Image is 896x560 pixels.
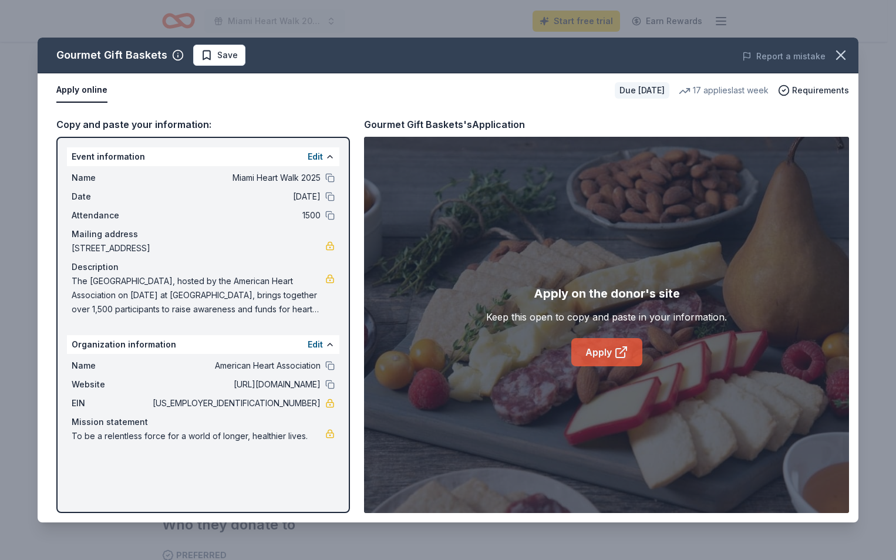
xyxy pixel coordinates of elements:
div: Organization information [67,335,339,354]
button: Report a mistake [742,49,826,63]
span: Requirements [792,83,849,97]
div: Apply on the donor's site [534,284,680,303]
span: American Heart Association [150,359,321,373]
div: Event information [67,147,339,166]
span: Miami Heart Walk 2025 [150,171,321,185]
span: Name [72,171,150,185]
span: Name [72,359,150,373]
span: [STREET_ADDRESS] [72,241,325,255]
button: Edit [308,150,323,164]
span: Website [72,377,150,392]
button: Requirements [778,83,849,97]
span: EIN [72,396,150,410]
span: [DATE] [150,190,321,204]
div: Description [72,260,335,274]
span: Save [217,48,238,62]
div: Mission statement [72,415,335,429]
span: [URL][DOMAIN_NAME] [150,377,321,392]
div: Due [DATE] [615,82,669,99]
span: The [GEOGRAPHIC_DATA], hosted by the American Heart Association on [DATE] at [GEOGRAPHIC_DATA], b... [72,274,325,316]
span: 1500 [150,208,321,222]
div: Gourmet Gift Baskets [56,46,167,65]
span: Attendance [72,208,150,222]
span: To be a relentless force for a world of longer, healthier lives. [72,429,325,443]
button: Save [193,45,245,66]
button: Apply online [56,78,107,103]
div: Gourmet Gift Baskets's Application [364,117,525,132]
div: Copy and paste your information: [56,117,350,132]
div: Mailing address [72,227,335,241]
span: [US_EMPLOYER_IDENTIFICATION_NUMBER] [150,396,321,410]
div: 17 applies last week [679,83,769,97]
span: Date [72,190,150,204]
button: Edit [308,338,323,352]
a: Apply [571,338,642,366]
div: Keep this open to copy and paste in your information. [486,310,727,324]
